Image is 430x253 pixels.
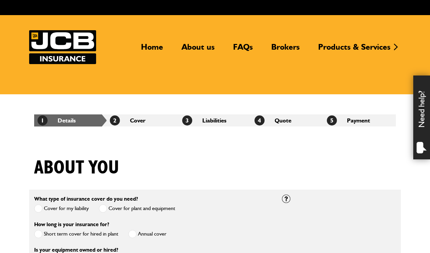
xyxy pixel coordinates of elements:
[99,204,175,213] label: Cover for plant and equipment
[34,247,118,253] label: Is your equipment owned or hired?
[34,204,89,213] label: Cover for my liability
[182,115,192,125] span: 3
[110,115,120,125] span: 2
[34,230,118,238] label: Short term cover for hired in plant
[413,75,430,159] div: Need help?
[34,114,106,127] li: Details
[176,42,220,57] a: About us
[179,114,251,127] li: Liabilities
[128,230,166,238] label: Annual cover
[34,196,138,202] label: What type of insurance cover do you need?
[251,114,324,127] li: Quote
[29,30,96,64] img: JCB Insurance Services logo
[136,42,168,57] a: Home
[327,115,337,125] span: 5
[34,157,119,179] h1: About you
[266,42,305,57] a: Brokers
[34,222,109,227] label: How long is your insurance for?
[324,114,396,127] li: Payment
[29,30,96,64] a: JCB Insurance Services
[255,115,265,125] span: 4
[228,42,258,57] a: FAQs
[106,114,179,127] li: Cover
[38,115,48,125] span: 1
[313,42,396,57] a: Products & Services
